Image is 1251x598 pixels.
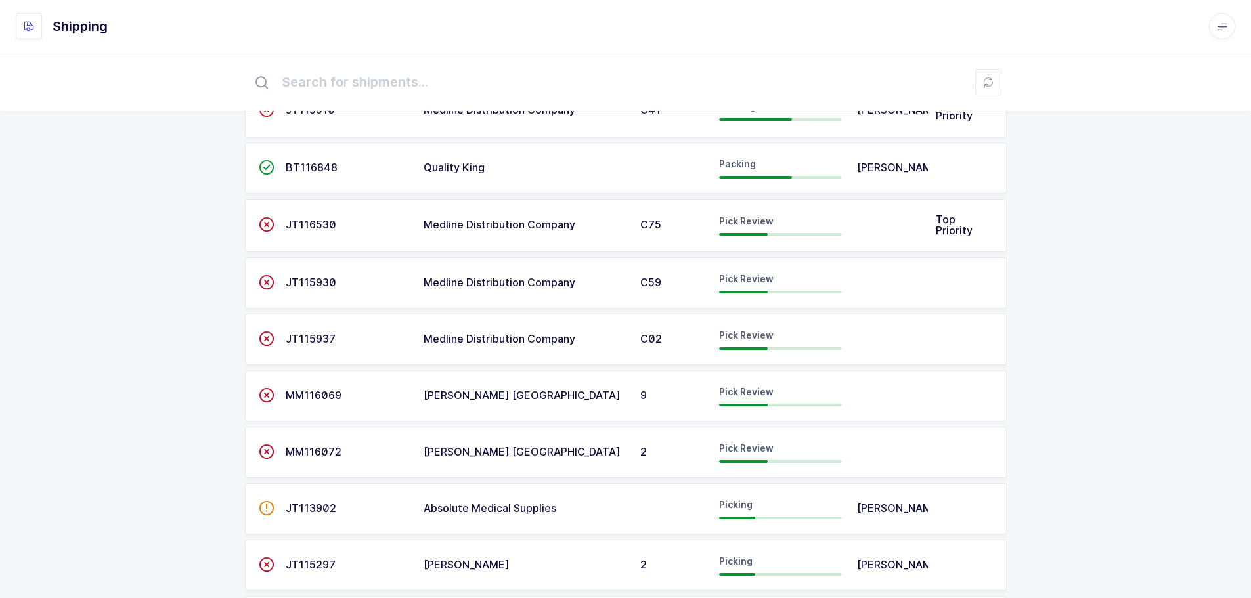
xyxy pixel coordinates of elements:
[719,215,774,226] span: Pick Review
[286,558,336,571] span: JT115297
[424,218,575,231] span: Medline Distribution Company
[286,276,336,289] span: JT115930
[259,218,274,231] span: 
[719,499,753,510] span: Picking
[259,558,274,571] span: 
[640,332,662,345] span: C02
[719,386,774,397] span: Pick Review
[424,389,621,402] span: [PERSON_NAME] [GEOGRAPHIC_DATA]
[424,502,556,515] span: Absolute Medical Supplies
[286,161,338,174] span: BT116848
[719,158,756,169] span: Packing
[640,445,647,458] span: 2
[424,332,575,345] span: Medline Distribution Company
[259,276,274,289] span: 
[286,389,341,402] span: MM116069
[424,445,621,458] span: [PERSON_NAME] [GEOGRAPHIC_DATA]
[53,16,108,37] h1: Shipping
[286,332,336,345] span: JT115937
[286,445,341,458] span: MM116072
[640,218,661,231] span: C75
[424,276,575,289] span: Medline Distribution Company
[719,442,774,454] span: Pick Review
[640,276,661,289] span: C59
[719,273,774,284] span: Pick Review
[857,558,943,571] span: [PERSON_NAME]
[719,555,753,566] span: Picking
[719,330,774,341] span: Pick Review
[286,218,336,231] span: JT116530
[259,445,274,458] span: 
[424,558,510,571] span: [PERSON_NAME]
[640,558,647,571] span: 2
[286,502,336,515] span: JT113902
[857,161,943,174] span: [PERSON_NAME]
[259,103,274,116] span: 
[424,161,485,174] span: Quality King
[640,389,647,402] span: 9
[259,502,274,515] span: 
[259,161,274,174] span: 
[857,502,943,515] span: [PERSON_NAME]
[936,213,973,238] span: Top Priority
[719,100,756,112] span: Packing
[259,332,274,345] span: 
[245,61,1007,103] input: Search for shipments...
[259,389,274,402] span: 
